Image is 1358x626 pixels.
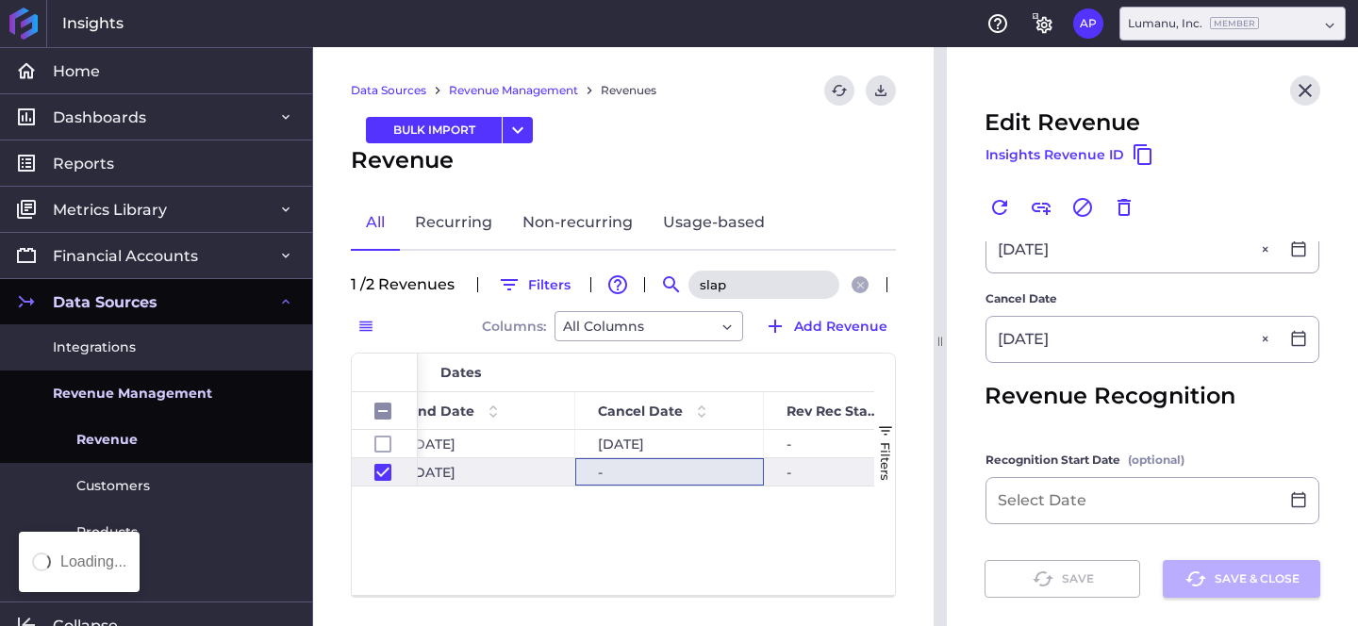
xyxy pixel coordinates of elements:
ins: Member [1210,17,1259,29]
span: Integrations [53,338,136,357]
span: Products [76,522,138,542]
div: Dropdown select [555,311,743,341]
span: Columns: [482,320,546,333]
button: Renew [985,192,1015,222]
span: End Date [409,403,474,420]
button: User Menu [503,117,533,143]
span: Dashboards [53,107,146,127]
span: Recognition Start Date [985,451,1120,469]
button: Download [866,75,896,106]
span: Revenue [351,143,454,177]
a: Usage-based [648,196,780,251]
a: Data Sources [351,82,426,99]
span: Insights Revenue ID [985,144,1124,165]
span: Cancel Date [985,289,1057,308]
a: Revenue Management [449,82,578,99]
span: Revenue Recognition [985,379,1235,413]
span: Add Revenue [794,316,887,337]
button: Link [1026,192,1056,222]
span: Revenue [76,430,138,450]
span: (optional) [1128,451,1184,469]
button: Add Revenue [755,311,896,341]
div: 1 / 2 Revenue s [351,277,466,292]
button: Search by [656,270,687,300]
input: Select Date [986,478,1279,523]
div: Press SPACE to select this row. [352,430,418,458]
button: Close [1256,317,1279,362]
div: Dropdown select [1119,7,1346,41]
div: - [575,458,764,486]
button: User Menu [1073,8,1103,39]
div: [DATE] [387,458,575,486]
button: Close [1290,75,1320,106]
div: Loading... [60,554,126,569]
span: Dates [440,364,481,381]
span: Revenue Management [53,384,212,404]
span: All Columns [563,315,644,338]
input: Select Date [986,227,1279,272]
span: Reports [53,154,114,173]
span: Edit Revenue [985,106,1140,140]
span: Home [53,61,100,81]
div: [DATE] [387,430,575,457]
button: Delete [1109,192,1139,222]
a: Recurring [400,196,507,251]
button: Help [983,8,1013,39]
button: Cancel [1068,192,1098,222]
div: - [764,430,952,457]
span: Financial Accounts [53,246,198,266]
span: Rev Rec Start Date [787,403,882,420]
button: Insights Revenue ID [985,140,1155,170]
a: Revenues [601,82,656,99]
a: All [351,196,400,251]
span: Cancel Date [598,403,683,420]
button: Refresh [824,75,854,106]
span: Customers [76,476,150,496]
div: Lumanu, Inc. [1128,15,1259,32]
button: Filters [489,270,579,300]
button: General Settings [1028,8,1058,39]
input: Cancel Date [986,317,1279,362]
button: Close [1256,227,1279,272]
a: Non-recurring [507,196,648,251]
button: Close search [852,276,869,293]
span: Metrics Library [53,200,167,220]
div: Press SPACE to deselect this row. [352,458,418,486]
span: Data Sources [53,292,157,312]
div: [DATE] [575,430,764,457]
span: Filters [878,442,893,481]
div: - [764,458,952,486]
button: BULK IMPORT [366,117,502,143]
